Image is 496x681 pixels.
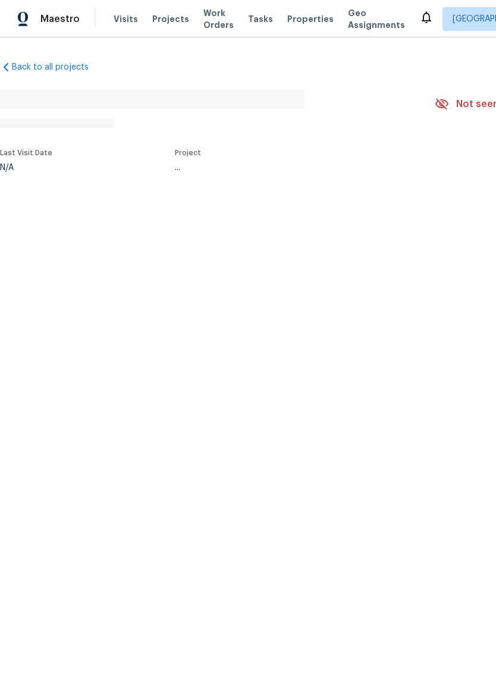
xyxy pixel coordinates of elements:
[287,13,334,25] span: Properties
[248,15,273,23] span: Tasks
[175,149,201,156] span: Project
[114,13,138,25] span: Visits
[348,7,405,31] span: Geo Assignments
[152,13,189,25] span: Projects
[40,13,80,25] span: Maestro
[175,164,403,172] div: ...
[203,7,234,31] span: Work Orders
